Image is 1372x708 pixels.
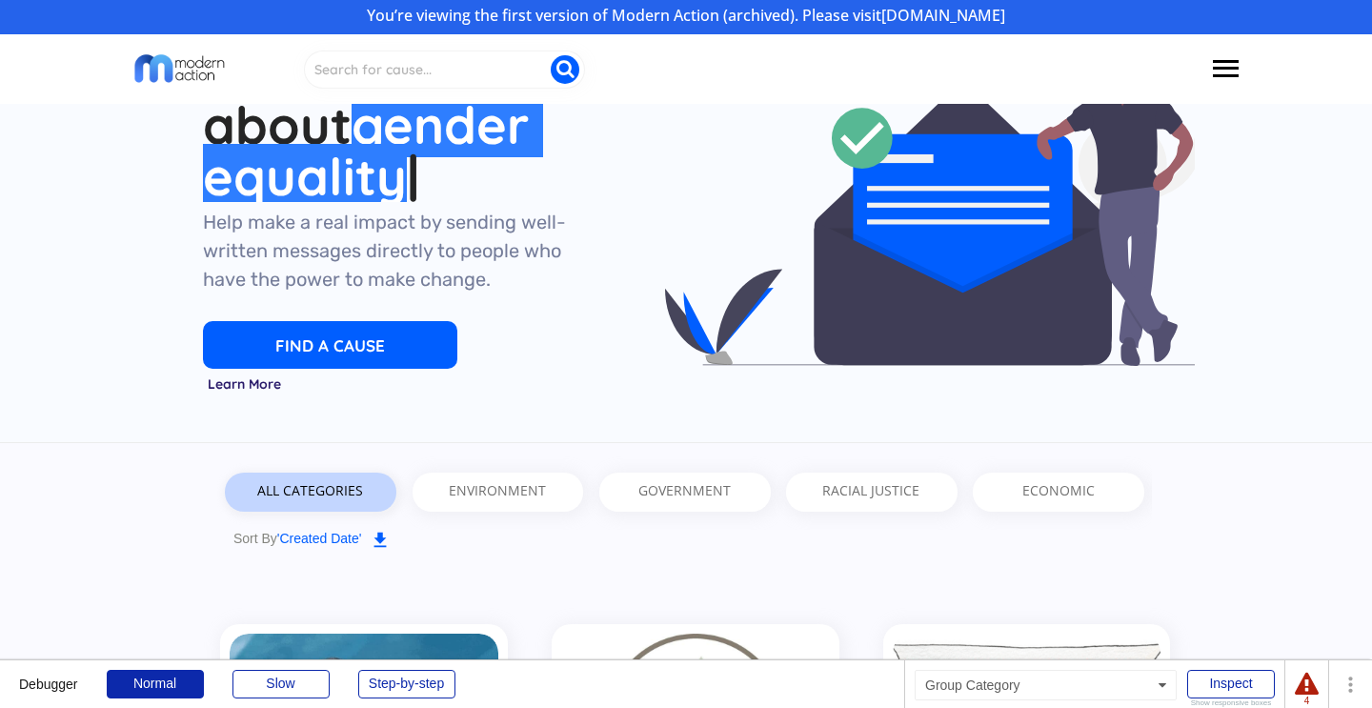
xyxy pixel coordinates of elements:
[304,51,585,89] input: Search for cause...
[1295,697,1319,706] div: 4
[370,530,391,551] button: file_download
[798,484,943,497] div: RACIAL JUSTICE
[238,484,383,497] div: ALL CATEGORIES
[407,144,419,209] span: |
[986,484,1131,497] div: ECONOMIC
[1187,670,1275,698] div: Inspect
[915,670,1177,700] div: Group Category
[203,208,583,293] div: Help make a real impact by sending well-written messages directly to people who have the power to...
[425,484,570,497] div: ENVIRONMENT
[881,5,1005,26] a: [DOMAIN_NAME]
[107,670,204,698] div: Normal
[232,670,330,698] div: Slow
[208,377,290,391] div: Learn More
[612,484,757,497] div: GOVERNMENT
[358,670,455,698] div: Step-by-step
[133,52,226,85] img: Modern Action
[228,530,361,549] div: Sort By
[19,660,78,691] div: Debugger
[203,92,543,209] span: gender equality
[203,321,457,369] button: FIND A CAUSE
[1187,699,1275,707] div: Show responsive boxes
[277,531,362,546] font: 'Created Date'
[36,8,1335,23] div: You’re viewing the first version of Modern Action (archived). Please visit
